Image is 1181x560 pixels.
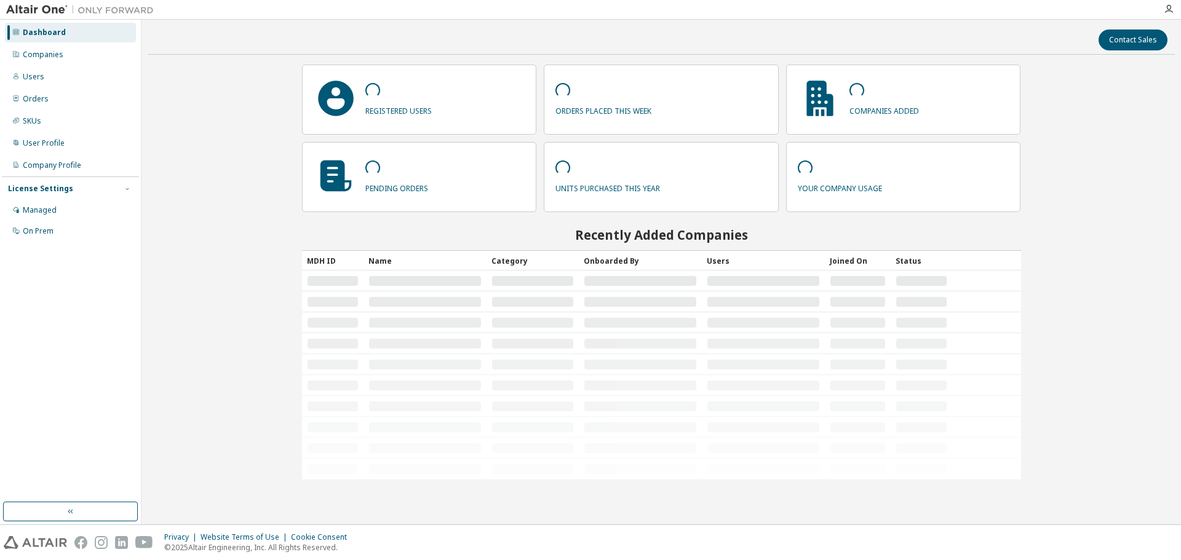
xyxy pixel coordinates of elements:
[23,205,57,215] div: Managed
[23,116,41,126] div: SKUs
[291,532,354,542] div: Cookie Consent
[798,179,882,194] p: your company usage
[555,102,651,116] p: orders placed this week
[368,251,482,270] div: Name
[23,94,49,104] div: Orders
[365,179,428,194] p: pending orders
[23,226,54,236] div: On Prem
[95,536,108,549] img: instagram.svg
[74,536,87,549] img: facebook.svg
[849,102,919,116] p: companies added
[365,102,432,116] p: registered users
[8,184,73,194] div: License Settings
[23,72,44,82] div: Users
[707,251,820,270] div: Users
[23,160,81,170] div: Company Profile
[830,251,886,270] div: Joined On
[555,179,660,194] p: units purchased this year
[4,536,67,549] img: altair_logo.svg
[896,251,947,270] div: Status
[6,4,160,16] img: Altair One
[164,542,354,553] p: © 2025 Altair Engineering, Inc. All Rights Reserved.
[23,138,65,148] div: User Profile
[201,532,291,542] div: Website Terms of Use
[135,536,153,549] img: youtube.svg
[491,251,574,270] div: Category
[115,536,128,549] img: linkedin.svg
[307,251,359,270] div: MDH ID
[23,50,63,60] div: Companies
[1099,30,1167,50] button: Contact Sales
[302,227,1021,243] h2: Recently Added Companies
[23,28,66,37] div: Dashboard
[164,532,201,542] div: Privacy
[584,251,697,270] div: Onboarded By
